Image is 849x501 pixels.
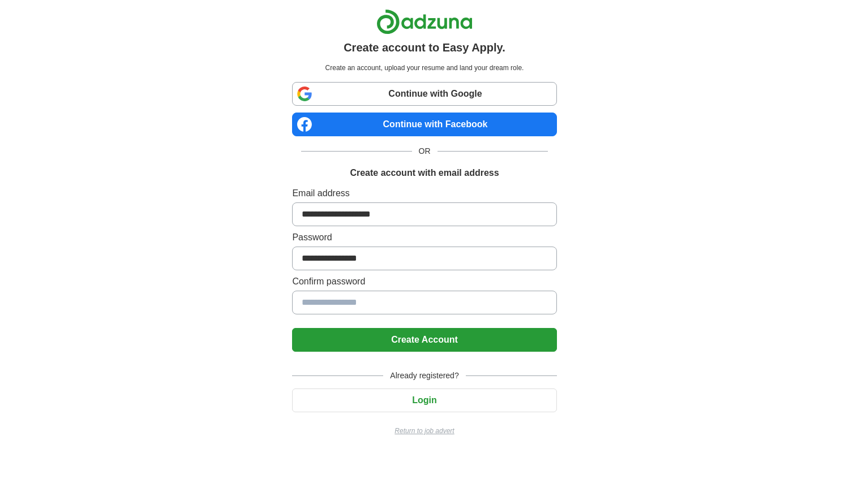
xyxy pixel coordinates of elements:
[383,370,465,382] span: Already registered?
[292,113,556,136] a: Continue with Facebook
[292,388,556,412] button: Login
[350,166,499,180] h1: Create account with email address
[292,231,556,244] label: Password
[344,39,505,56] h1: Create account to Easy Apply.
[376,9,473,34] img: Adzuna logo
[292,395,556,405] a: Login
[292,328,556,352] button: Create Account
[292,82,556,106] a: Continue with Google
[292,187,556,200] label: Email address
[292,426,556,436] a: Return to job advert
[412,145,438,157] span: OR
[294,63,554,73] p: Create an account, upload your resume and land your dream role.
[292,275,556,288] label: Confirm password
